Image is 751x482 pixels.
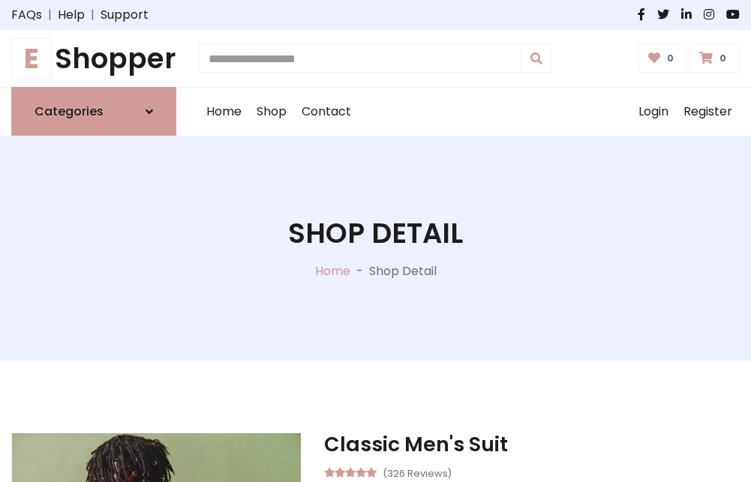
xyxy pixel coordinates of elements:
[315,262,350,280] a: Home
[101,6,149,24] a: Support
[35,104,104,118] h6: Categories
[11,42,176,75] h1: Shopper
[199,88,249,136] a: Home
[42,6,58,24] span: |
[11,38,52,79] span: E
[294,88,359,136] a: Contact
[638,44,687,73] a: 0
[85,6,101,24] span: |
[11,6,42,24] a: FAQs
[383,463,452,481] small: (326 Reviews)
[324,433,740,457] h3: Classic Men's Suit
[689,44,740,73] a: 0
[663,52,677,65] span: 0
[288,217,463,250] h1: Shop Detail
[11,87,176,136] a: Categories
[58,6,85,24] a: Help
[249,88,294,136] a: Shop
[676,88,740,136] a: Register
[716,52,730,65] span: 0
[11,42,176,75] a: EShopper
[631,88,676,136] a: Login
[350,262,369,280] p: -
[369,262,437,280] p: Shop Detail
